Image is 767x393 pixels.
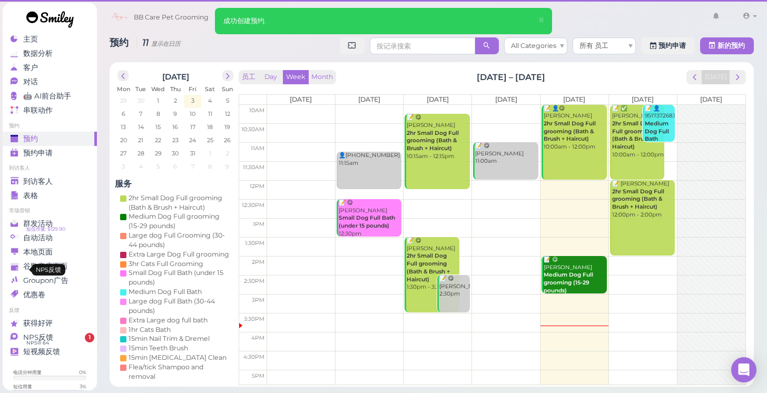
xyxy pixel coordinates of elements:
[563,95,585,103] span: [DATE]
[258,70,283,84] button: Day
[155,162,161,171] span: 5
[23,290,45,299] span: 优惠卷
[223,109,231,119] span: 12
[129,287,202,297] div: Medium Dog Full Bath
[731,357,756,382] div: Open Intercom Messenger
[23,49,53,58] span: 数据分析
[190,96,195,105] span: 3
[171,149,180,158] span: 30
[207,162,213,171] span: 8
[129,250,229,259] div: Extra Large Dog Full grooming
[538,13,545,27] span: ×
[253,221,264,228] span: 1pm
[252,259,264,266] span: 2pm
[23,262,67,271] span: 谷歌商店页面
[115,179,236,189] h4: 服务
[172,109,178,119] span: 9
[700,95,722,103] span: [DATE]
[612,120,655,150] b: 2hr Small Dog Full grooming (Bath & Brush + Haircut)
[121,162,126,171] span: 3
[3,189,97,203] a: 表格
[243,353,264,360] span: 4:30pm
[644,105,675,159] div: 📝 👤9517372683 50 10:00am
[730,70,746,84] button: next
[26,339,49,347] span: NPS® 64
[80,383,86,390] div: 3 %
[439,275,470,298] div: 📝 😋 [PERSON_NAME] 2:30pm
[189,109,196,119] span: 10
[129,193,231,212] div: 2hr Small Dog Full grooming (Bath & Brush + Haircut)
[475,142,538,165] div: 📝 😋 [PERSON_NAME] 11:00am
[3,345,97,359] a: 短视频反馈
[129,334,210,343] div: 15min Nail Trim & Dremel
[544,120,596,142] b: 2hr Small Dog Full grooming (Bath & Brush + Haircut)
[188,135,197,145] span: 24
[543,256,607,310] div: 📝 😋 [PERSON_NAME] ELLA 2:00pm
[23,63,38,72] span: 客户
[251,335,264,341] span: 4pm
[23,92,71,101] span: 🤖 AI前台助手
[137,162,143,171] span: 4
[23,177,53,186] span: 到访客人
[205,135,214,145] span: 25
[3,245,97,259] a: 本地页面
[3,259,97,273] a: 谷歌商店页面
[129,212,231,231] div: Medium Dog Full grooming (15-29 pounds)
[206,122,214,132] span: 18
[612,188,664,210] b: 2hr Small Dog Full grooming (Bath & Brush + Haircut)
[612,180,675,219] div: 📝 [PERSON_NAME] 12:00pm - 2:00pm
[23,35,38,44] span: 主页
[3,122,97,130] li: 预约
[222,70,233,81] button: next
[252,297,264,303] span: 3pm
[110,37,131,48] span: 预约
[224,149,230,158] span: 2
[206,109,213,119] span: 11
[3,61,97,75] a: 客户
[3,231,97,245] a: 自动活动
[85,333,94,342] span: 1
[3,32,97,46] a: 主页
[245,240,264,247] span: 1:30pm
[641,37,695,54] a: 预约申请
[129,353,227,362] div: 15min [MEDICAL_DATA] Clean
[338,152,402,167] div: 👤[PHONE_NUMBER] 11:15am
[23,219,53,228] span: 群发活动
[23,333,53,342] span: NPS反馈
[26,225,65,233] span: 短信币量: $129.90
[189,122,196,132] span: 17
[190,162,195,171] span: 7
[645,120,669,142] b: Medium Dog Full Bath
[407,130,459,152] b: 2hr Small Dog Full grooming (Bath & Brush + Haircut)
[129,259,203,269] div: 3hr Cats Full Grooming
[135,85,146,93] span: Tue
[23,191,38,200] span: 表格
[129,343,188,353] div: 15min Teeth Brush
[339,214,395,229] b: Small Dog Full Bath (under 15 pounds)
[239,70,259,84] button: 员工
[244,278,264,284] span: 2:30pm
[207,96,213,105] span: 4
[116,85,130,93] span: Mon
[495,95,517,103] span: [DATE]
[136,37,180,48] i: 11
[151,85,165,93] span: Wed
[3,103,97,117] a: 串联动作
[129,268,231,287] div: Small Dog Full Bath (under 15 pounds)
[3,273,97,288] a: Groupon广告
[129,325,171,335] div: 1hr Cats Bath
[241,126,264,133] span: 10:30am
[3,207,97,214] li: 市场营销
[23,347,60,356] span: 短视频反馈
[3,89,97,103] a: 🤖 AI前台助手
[3,75,97,89] a: 对话
[243,164,264,171] span: 11:30am
[23,77,38,86] span: 对话
[171,135,179,145] span: 23
[120,109,126,119] span: 6
[686,70,703,84] button: prev
[380,9,482,26] input: 查询客户
[156,96,160,105] span: 1
[251,145,264,152] span: 11am
[3,46,97,61] a: 数据分析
